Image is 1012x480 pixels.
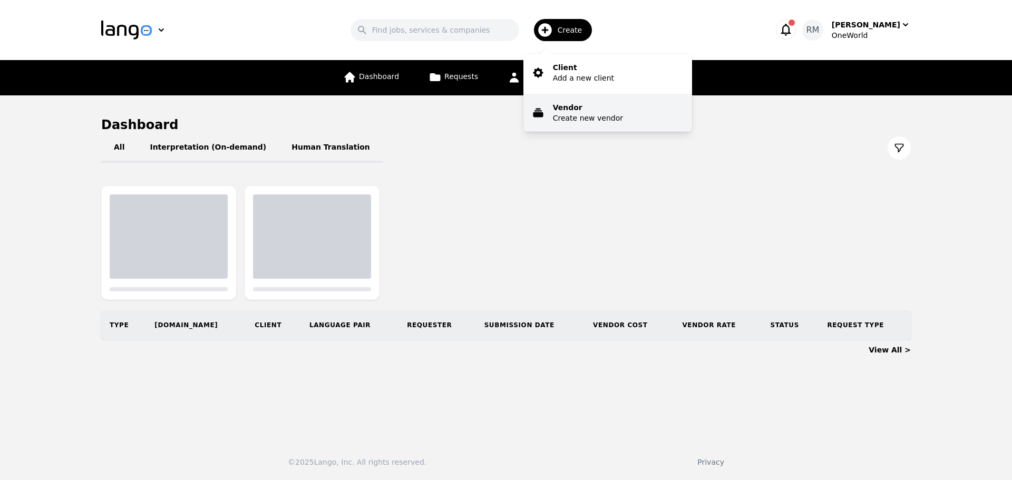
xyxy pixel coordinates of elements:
th: [DOMAIN_NAME] [146,310,246,340]
th: Requester [398,310,475,340]
a: Privacy [697,458,724,466]
th: Client [246,310,301,340]
button: Human Translation [279,133,383,163]
th: Submission Date [476,310,585,340]
span: RM [806,24,819,36]
a: View All > [869,346,911,354]
a: Requests [422,60,484,95]
button: VendorCreate new vendor [523,94,692,132]
input: Find jobs, services & companies [351,19,519,41]
th: Language Pair [301,310,398,340]
p: Client [553,62,614,73]
p: Create new vendor [553,113,623,123]
th: Type [101,310,146,340]
button: ClientAdd a new client [523,54,692,92]
h1: Dashboard [101,116,911,133]
th: Vendor Cost [585,310,674,340]
p: Vendor [553,102,623,113]
th: Request Type [819,310,911,340]
a: Dashboard [337,60,405,95]
th: Vendor Rate [674,310,762,340]
button: Interpretation (On-demand) [137,133,279,163]
div: OneWorld [832,30,911,41]
span: Requests [444,72,478,81]
th: Status [762,310,819,340]
img: Logo [101,21,152,40]
div: [PERSON_NAME] [832,19,900,30]
span: Create [558,25,590,35]
button: RM[PERSON_NAME]OneWorld [802,19,911,41]
a: Clients [501,60,555,95]
p: Add a new client [553,73,614,83]
div: © 2025 Lango, Inc. All rights reserved. [288,457,426,467]
button: All [101,133,137,163]
button: Create [519,15,599,45]
button: Filter [888,136,911,160]
span: Dashboard [359,72,399,81]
